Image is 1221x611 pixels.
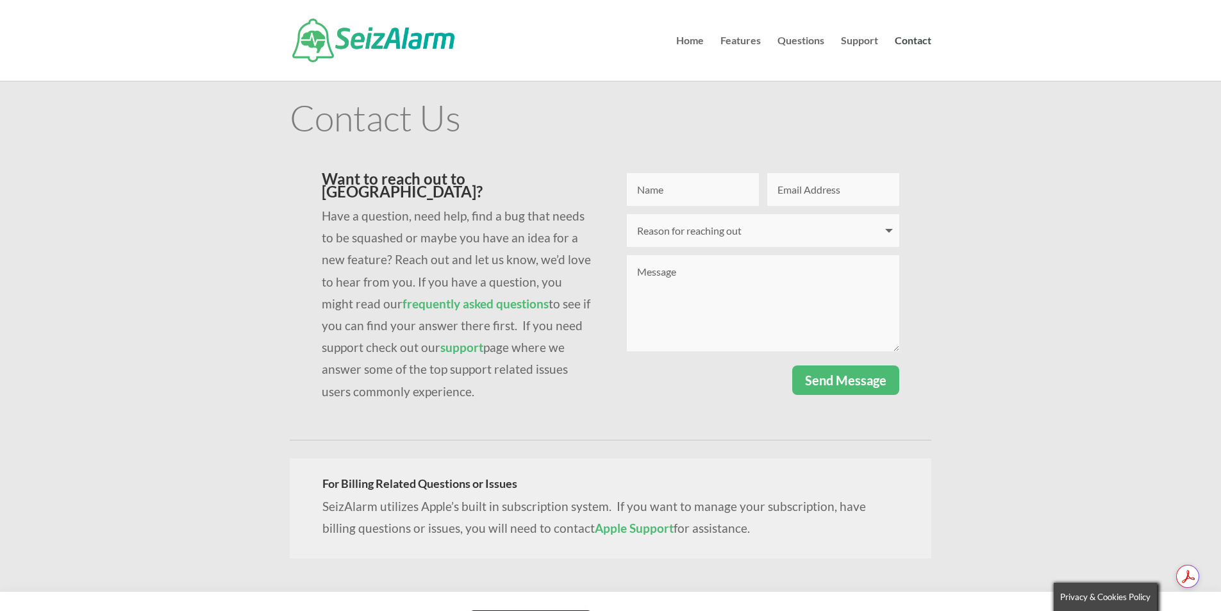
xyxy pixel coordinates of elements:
a: Questions [777,36,824,81]
p: Have a question, need help, find a bug that needs to be squashed or maybe you have an idea for a ... [322,205,595,403]
a: Support [841,36,878,81]
button: Send Message [792,365,899,395]
img: SeizAlarm [292,19,454,62]
span: Want to reach out to [GEOGRAPHIC_DATA]? [322,169,483,201]
span: Privacy & Cookies Policy [1060,592,1150,602]
a: Contact [895,36,931,81]
p: SeizAlarm utilizes Apple’s built in subscription system. If you want to manage your subscription,... [322,496,899,539]
input: Name [627,173,759,206]
a: Apple Support [595,521,674,535]
h4: For Billing Related Questions or Issues [322,478,899,496]
a: frequently asked questions [403,296,549,311]
iframe: Help widget launcher [1107,561,1207,597]
h1: Contact Us [290,99,931,142]
input: Email Address [767,173,899,206]
a: Home [676,36,704,81]
a: Features [720,36,761,81]
a: support [440,340,483,355]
